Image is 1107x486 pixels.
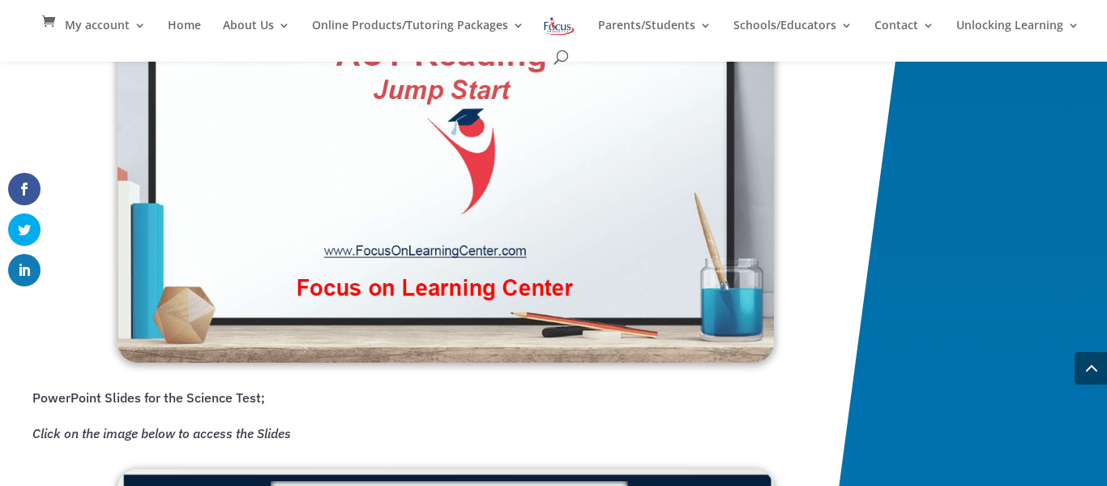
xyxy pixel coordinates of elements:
p: PowerPoint Slides for the Science Test; [32,386,883,422]
em: Click on the image below to access the Slides [32,425,291,441]
a: Schools/Educators [733,19,853,47]
a: Online Products/Tutoring Packages [312,19,524,47]
a: About Us [223,19,290,47]
a: Contact [874,19,934,47]
a: Parents/Students [598,19,712,47]
a: Digital ACT Prep English/Reading Workbook [118,347,774,367]
a: My account [65,19,146,47]
img: Focus on Learning [542,15,576,38]
a: Home [168,19,201,47]
a: Unlocking Learning [956,19,1079,47]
